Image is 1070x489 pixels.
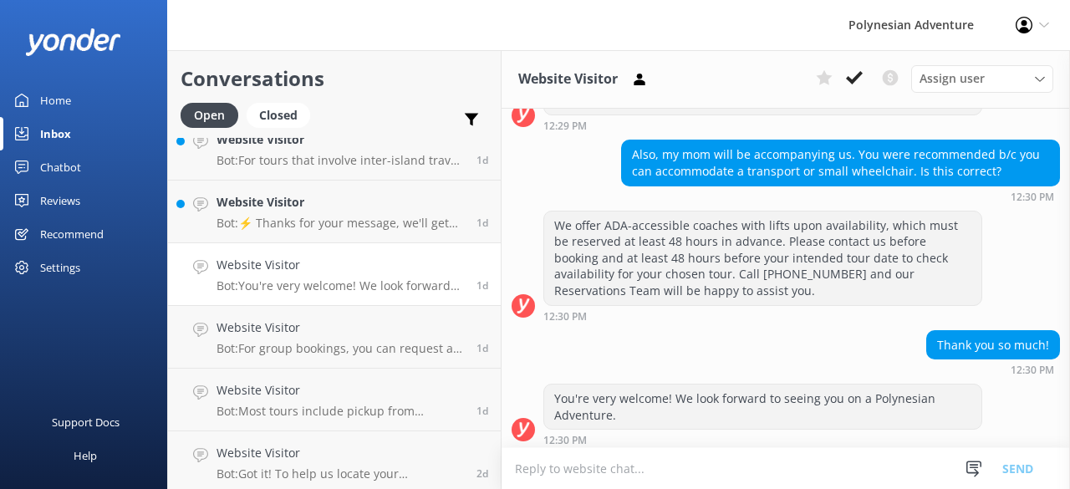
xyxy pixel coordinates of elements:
[543,121,587,131] strong: 12:29 PM
[168,118,501,181] a: Website VisitorBot:For tours that involve inter-island travel, such as from [GEOGRAPHIC_DATA] to ...
[25,28,121,56] img: yonder-white-logo.png
[476,466,488,481] span: Oct 05 2025 10:22pm (UTC -10:00) Pacific/Honolulu
[476,278,488,293] span: Oct 06 2025 12:30pm (UTC -10:00) Pacific/Honolulu
[927,331,1059,359] div: Thank you so much!
[181,63,488,94] h2: Conversations
[217,404,464,419] p: Bot: Most tours include pickup from designated hotels or airports. If you haven’t provided your h...
[217,278,464,293] p: Bot: You're very welcome! We look forward to seeing you on a Polynesian Adventure.
[247,103,310,128] div: Closed
[247,105,318,124] a: Closed
[1011,192,1054,202] strong: 12:30 PM
[217,466,464,481] p: Bot: Got it! To help us locate your reservation, please share the full name used when booking, yo...
[168,181,501,243] a: Website VisitorBot:⚡ Thanks for your message, we'll get back to you as soon as we can. You're als...
[40,117,71,150] div: Inbox
[217,216,464,231] p: Bot: ⚡ Thanks for your message, we'll get back to you as soon as we can. You're also welcome to k...
[40,184,80,217] div: Reviews
[181,105,247,124] a: Open
[911,65,1053,92] div: Assign User
[543,312,587,322] strong: 12:30 PM
[40,251,80,284] div: Settings
[543,310,982,322] div: Oct 06 2025 12:30pm (UTC -10:00) Pacific/Honolulu
[476,404,488,418] span: Oct 06 2025 10:34am (UTC -10:00) Pacific/Honolulu
[217,318,464,337] h4: Website Visitor
[622,140,1059,185] div: Also, my mom will be accompanying us. You were recommended b/c you can accommodate a transport or...
[168,243,501,306] a: Website VisitorBot:You're very welcome! We look forward to seeing you on a Polynesian Adventure.1d
[621,191,1060,202] div: Oct 06 2025 12:30pm (UTC -10:00) Pacific/Honolulu
[476,153,488,167] span: Oct 06 2025 02:06pm (UTC -10:00) Pacific/Honolulu
[518,69,618,90] h3: Website Visitor
[926,364,1060,375] div: Oct 06 2025 12:30pm (UTC -10:00) Pacific/Honolulu
[217,381,464,400] h4: Website Visitor
[476,341,488,355] span: Oct 06 2025 11:18am (UTC -10:00) Pacific/Honolulu
[181,103,238,128] div: Open
[217,444,464,462] h4: Website Visitor
[543,120,982,131] div: Oct 06 2025 12:29pm (UTC -10:00) Pacific/Honolulu
[168,369,501,431] a: Website VisitorBot:Most tours include pickup from designated hotels or airports. If you haven’t p...
[1011,365,1054,375] strong: 12:30 PM
[544,211,981,305] div: We offer ADA-accessible coaches with lifts upon availability, which must be reserved at least 48 ...
[476,216,488,230] span: Oct 06 2025 01:00pm (UTC -10:00) Pacific/Honolulu
[217,341,464,356] p: Bot: For group bookings, you can request a custom quote at [DOMAIN_NAME][URL]. For other inquirie...
[543,434,982,446] div: Oct 06 2025 12:30pm (UTC -10:00) Pacific/Honolulu
[217,193,464,211] h4: Website Visitor
[40,150,81,184] div: Chatbot
[543,436,587,446] strong: 12:30 PM
[74,439,97,472] div: Help
[52,405,120,439] div: Support Docs
[217,153,464,168] p: Bot: For tours that involve inter-island travel, such as from [GEOGRAPHIC_DATA] to the [GEOGRAPHI...
[920,69,985,88] span: Assign user
[217,256,464,274] h4: Website Visitor
[40,84,71,117] div: Home
[217,130,464,149] h4: Website Visitor
[168,306,501,369] a: Website VisitorBot:For group bookings, you can request a custom quote at [DOMAIN_NAME][URL]. For ...
[544,385,981,429] div: You're very welcome! We look forward to seeing you on a Polynesian Adventure.
[40,217,104,251] div: Recommend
